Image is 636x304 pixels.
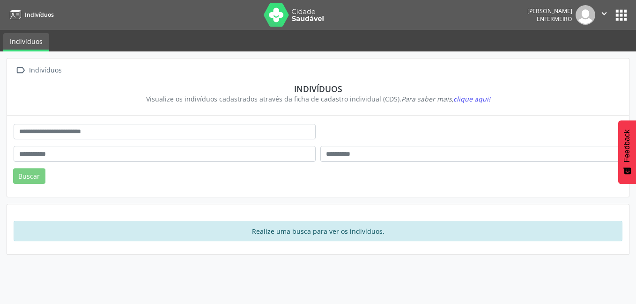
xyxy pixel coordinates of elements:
span: Enfermeiro [537,15,572,23]
div: [PERSON_NAME] [527,7,572,15]
button: Buscar [13,168,45,184]
a: Indivíduos [3,33,49,51]
div: Realize uma busca para ver os indivíduos. [14,221,622,241]
span: Feedback [623,130,631,162]
span: Indivíduos [25,11,54,19]
img: img [576,5,595,25]
a:  Indivíduos [14,64,63,77]
div: Indivíduos [20,84,616,94]
i:  [599,8,609,19]
button:  [595,5,613,25]
i:  [14,64,27,77]
div: Indivíduos [27,64,63,77]
button: apps [613,7,629,23]
button: Feedback - Mostrar pesquisa [618,120,636,184]
i: Para saber mais, [401,94,490,103]
a: Indivíduos [7,7,54,22]
span: clique aqui! [453,94,490,103]
div: Visualize os indivíduos cadastrados através da ficha de cadastro individual (CDS). [20,94,616,104]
